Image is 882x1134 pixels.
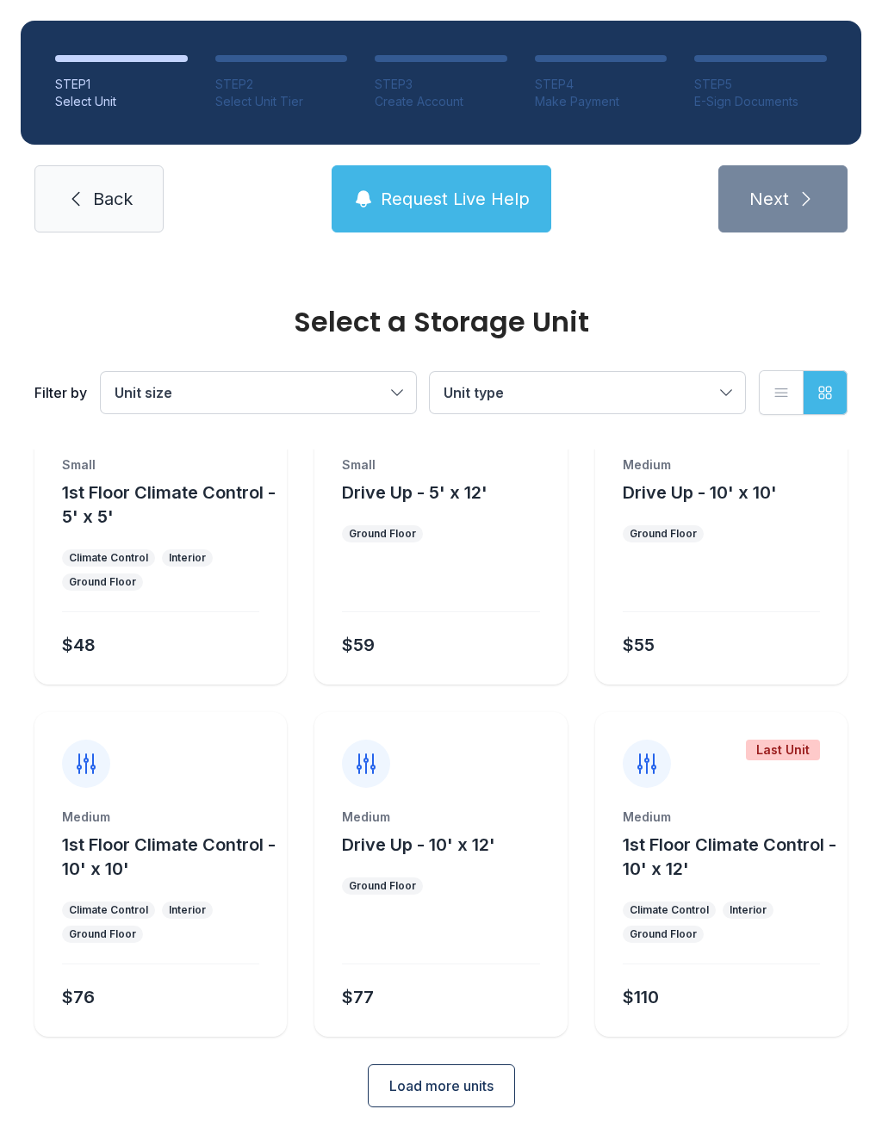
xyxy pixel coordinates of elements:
[215,93,348,110] div: Select Unit Tier
[630,903,709,917] div: Climate Control
[55,93,188,110] div: Select Unit
[62,834,276,879] span: 1st Floor Climate Control - 10' x 10'
[623,482,777,503] span: Drive Up - 10' x 10'
[694,93,827,110] div: E-Sign Documents
[342,482,488,503] span: Drive Up - 5' x 12'
[169,903,206,917] div: Interior
[623,985,659,1009] div: $110
[535,93,668,110] div: Make Payment
[62,985,95,1009] div: $76
[349,527,416,541] div: Ground Floor
[62,809,259,826] div: Medium
[342,480,488,505] button: Drive Up - 5' x 12'
[630,927,697,941] div: Ground Floor
[749,187,789,211] span: Next
[115,384,172,401] span: Unit size
[62,480,280,529] button: 1st Floor Climate Control - 5' x 5'
[342,809,539,826] div: Medium
[630,527,697,541] div: Ground Floor
[342,985,374,1009] div: $77
[389,1075,494,1096] span: Load more units
[342,456,539,474] div: Small
[375,93,507,110] div: Create Account
[62,482,276,527] span: 1st Floor Climate Control - 5' x 5'
[101,372,416,413] button: Unit size
[623,834,836,879] span: 1st Floor Climate Control - 10' x 12'
[730,903,767,917] div: Interior
[34,382,87,403] div: Filter by
[623,633,655,657] div: $55
[535,76,668,93] div: STEP 4
[623,809,820,826] div: Medium
[746,740,820,760] div: Last Unit
[69,575,136,589] div: Ground Floor
[169,551,206,565] div: Interior
[444,384,504,401] span: Unit type
[34,308,848,336] div: Select a Storage Unit
[694,76,827,93] div: STEP 5
[623,456,820,474] div: Medium
[93,187,133,211] span: Back
[62,633,96,657] div: $48
[62,833,280,881] button: 1st Floor Climate Control - 10' x 10'
[62,456,259,474] div: Small
[375,76,507,93] div: STEP 3
[623,480,777,505] button: Drive Up - 10' x 10'
[69,927,136,941] div: Ground Floor
[55,76,188,93] div: STEP 1
[342,833,495,857] button: Drive Up - 10' x 12'
[215,76,348,93] div: STEP 2
[69,903,148,917] div: Climate Control
[342,633,375,657] div: $59
[623,833,841,881] button: 1st Floor Climate Control - 10' x 12'
[69,551,148,565] div: Climate Control
[381,187,530,211] span: Request Live Help
[430,372,745,413] button: Unit type
[342,834,495,855] span: Drive Up - 10' x 12'
[349,879,416,893] div: Ground Floor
